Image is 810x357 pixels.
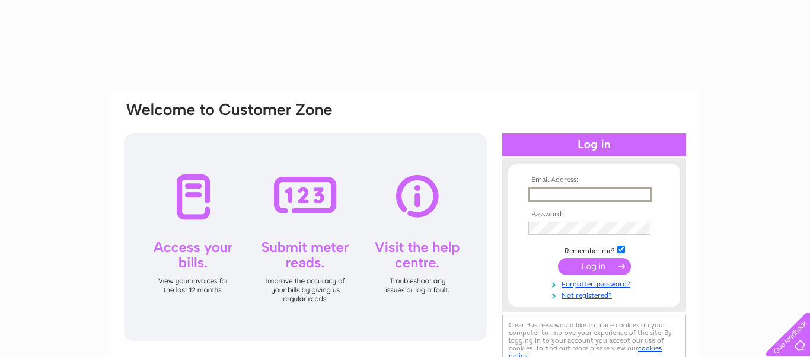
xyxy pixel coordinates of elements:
[558,258,631,275] input: Submit
[525,244,663,256] td: Remember me?
[525,176,663,184] th: Email Address:
[525,211,663,219] th: Password:
[528,289,663,300] a: Not registered?
[528,278,663,289] a: Forgotten password?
